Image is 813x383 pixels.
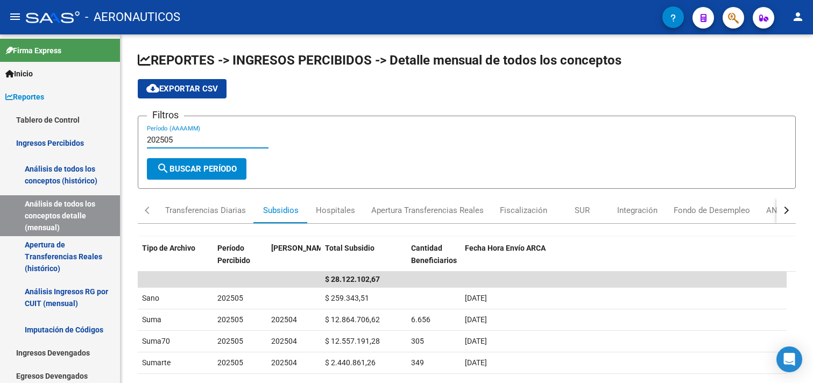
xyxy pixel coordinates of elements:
mat-icon: search [157,162,169,175]
datatable-header-cell: Cantidad Beneficiarios [407,237,461,284]
span: $ 2.440.861,26 [325,358,376,367]
span: Total Subsidio [325,244,374,252]
span: 6.656 [411,315,430,324]
span: - AERONAUTICOS [85,5,180,29]
span: 202505 [217,315,243,324]
div: Apertura Transferencias Reales [371,204,484,216]
span: Período Percibido [217,244,250,265]
datatable-header-cell: Tipo de Archivo [138,237,213,284]
datatable-header-cell: Período Devengado [267,237,321,284]
span: Sumarte [142,358,171,367]
span: 202505 [217,294,243,302]
span: Sano [142,294,159,302]
datatable-header-cell: Período Percibido [213,237,267,284]
div: Hospitales [316,204,355,216]
span: 349 [411,358,424,367]
div: Open Intercom Messenger [776,346,802,372]
div: Subsidios [263,204,299,216]
span: $ 12.864.706,62 [325,315,380,324]
button: Buscar Período [147,158,246,180]
div: Integración [617,204,658,216]
span: [DATE] [465,294,487,302]
div: Transferencias Diarias [165,204,246,216]
span: 202504 [271,337,297,345]
div: Fondo de Desempleo [674,204,750,216]
datatable-header-cell: Fecha Hora Envío ARCA [461,237,787,284]
span: REPORTES -> INGRESOS PERCIBIDOS -> Detalle mensual de todos los conceptos [138,53,621,68]
span: [DATE] [465,358,487,367]
span: 305 [411,337,424,345]
span: Tipo de Archivo [142,244,195,252]
span: Suma70 [142,337,170,345]
span: Exportar CSV [146,84,218,94]
span: Buscar Período [157,164,237,174]
datatable-header-cell: Total Subsidio [321,237,407,284]
span: Reportes [5,91,44,103]
span: Inicio [5,68,33,80]
mat-icon: cloud_download [146,82,159,95]
span: $ 28.122.102,67 [325,275,380,283]
span: Fecha Hora Envío ARCA [465,244,546,252]
span: 202505 [217,337,243,345]
div: Fiscalización [500,204,547,216]
span: [DATE] [465,315,487,324]
span: 202504 [271,358,297,367]
button: Exportar CSV [138,79,227,98]
span: [PERSON_NAME] [271,244,329,252]
span: [DATE] [465,337,487,345]
span: 202504 [271,315,297,324]
span: Cantidad Beneficiarios [411,244,457,265]
mat-icon: person [791,10,804,23]
span: $ 259.343,51 [325,294,369,302]
span: Firma Express [5,45,61,56]
h3: Filtros [147,108,184,123]
div: SUR [575,204,590,216]
span: Suma [142,315,161,324]
mat-icon: menu [9,10,22,23]
span: 202505 [217,358,243,367]
span: $ 12.557.191,28 [325,337,380,345]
